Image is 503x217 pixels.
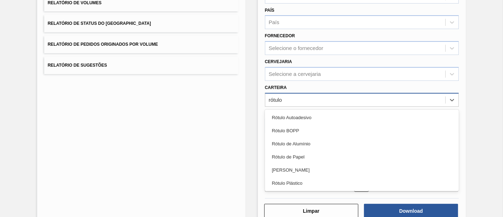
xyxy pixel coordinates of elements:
label: Fornecedor [265,33,295,38]
span: Relatório de Status do [GEOGRAPHIC_DATA] [48,21,151,26]
div: Rótulo de Papel [265,150,459,163]
label: País [265,8,274,13]
label: Cervejaria [265,59,292,64]
span: Relatório de Volumes [48,0,102,5]
span: Relatório de Pedidos Originados por Volume [48,42,158,47]
button: Relatório de Status do [GEOGRAPHIC_DATA] [44,15,238,32]
div: Rótulo Plástico [265,177,459,190]
div: Selecione o fornecedor [269,45,323,51]
div: Rótulo de Alumínio [265,137,459,150]
button: Relatório de Pedidos Originados por Volume [44,36,238,53]
div: Rótulo BOPP [265,124,459,137]
button: Relatório de Sugestões [44,57,238,74]
label: Carteira [265,85,287,90]
div: Rótulo Autoadesivo [265,111,459,124]
span: Relatório de Sugestões [48,63,107,68]
div: Selecione a cervejaria [269,71,321,77]
div: [PERSON_NAME] [265,163,459,177]
div: País [269,20,279,26]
